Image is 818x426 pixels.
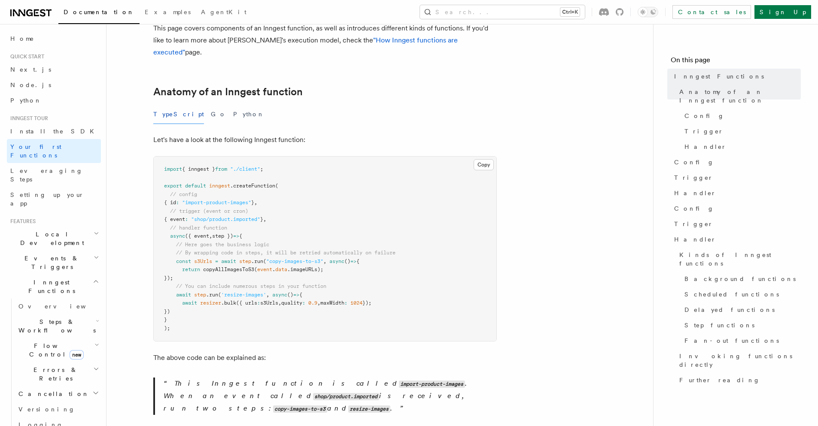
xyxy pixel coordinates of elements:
span: Node.js [10,82,51,88]
kbd: Ctrl+K [560,8,580,16]
span: .createFunction [230,183,275,189]
h4: On this page [671,55,801,69]
a: Anatomy of an Inngest function [153,86,303,98]
span: Inngest Functions [674,72,764,81]
span: s3Urls [194,258,212,264]
span: Events & Triggers [7,254,94,271]
span: { [299,292,302,298]
code: resize-images [348,405,390,413]
span: "./client" [230,166,260,172]
span: const [176,258,191,264]
span: "copy-images-to-s3" [266,258,323,264]
a: Scheduled functions [681,287,801,302]
a: Overview [15,299,101,314]
span: () [287,292,293,298]
span: Handler [684,142,727,151]
a: Invoking functions directly [676,348,801,372]
span: 'resize-images' [221,292,266,298]
a: Anatomy of an Inngest function [676,84,801,108]
a: Handler [671,185,801,201]
button: TypeScript [153,105,204,124]
code: import-product-images [399,381,465,388]
span: = [215,258,218,264]
span: => [350,258,356,264]
span: Anatomy of an Inngest function [679,88,801,105]
span: s3Urls [260,300,278,306]
span: }) [164,308,170,314]
a: Leveraging Steps [7,163,101,187]
span: ( [263,258,266,264]
a: Examples [140,3,196,23]
span: Next.js [10,66,51,73]
a: Next.js [7,62,101,77]
a: Kinds of Inngest functions [676,247,801,271]
span: : [176,199,179,205]
span: : [257,300,260,306]
span: { inngest } [182,166,215,172]
span: ({ event [185,233,209,239]
span: , [266,292,269,298]
span: await [221,258,236,264]
span: .bulk [221,300,236,306]
a: Versioning [15,402,101,417]
span: : [344,300,347,306]
span: import [164,166,182,172]
span: }); [164,275,173,281]
span: ( [218,292,221,298]
span: Flow Control [15,341,94,359]
span: . [272,266,275,272]
span: ({ urls [236,300,257,306]
button: Go [211,105,226,124]
span: .imageURLs); [287,266,323,272]
code: copy-images-to-s3 [273,405,327,413]
span: return [182,266,200,272]
button: Local Development [7,227,101,251]
span: { id [164,199,176,205]
span: , [209,233,212,239]
a: Config [671,201,801,216]
span: "import-product-images" [182,199,251,205]
span: { event [164,216,185,222]
span: data [275,266,287,272]
span: Step functions [684,321,754,329]
span: Python [10,97,42,104]
span: Inngest tour [7,115,48,122]
span: , [323,258,326,264]
a: Handler [671,232,801,247]
span: event [257,266,272,272]
span: Trigger [684,127,724,136]
span: Leveraging Steps [10,167,83,183]
span: 0.9 [308,300,317,306]
span: await [182,300,197,306]
span: inngest [209,183,230,189]
button: Python [233,105,265,124]
a: Config [671,154,801,170]
span: Config [674,158,714,166]
span: Handler [674,235,716,244]
p: Let's have a look at the following Inngest function: [153,134,497,146]
span: quality [281,300,302,306]
a: Inngest Functions [671,69,801,84]
span: Inngest Functions [7,278,93,295]
span: // config [170,191,197,197]
span: Home [10,34,34,43]
span: ; [260,166,263,172]
span: Scheduled functions [684,290,779,299]
button: Errors & Retries [15,362,101,386]
span: { [239,233,242,239]
span: resizer [200,300,221,306]
span: , [263,216,266,222]
button: Flow Controlnew [15,338,101,362]
span: Features [7,218,36,225]
span: step }) [212,233,233,239]
span: ( [275,183,278,189]
span: Config [684,112,724,120]
a: Fan-out functions [681,333,801,348]
a: Step functions [681,317,801,333]
span: async [272,292,287,298]
a: Setting up your app [7,187,101,211]
a: AgentKit [196,3,252,23]
span: Trigger [674,173,713,182]
button: Toggle dark mode [638,7,658,17]
a: Trigger [671,216,801,232]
